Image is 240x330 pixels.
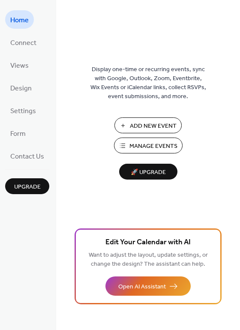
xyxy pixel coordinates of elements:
[114,138,183,153] button: Manage Events
[10,59,29,72] span: Views
[89,249,208,270] span: Want to adjust the layout, update settings, or change the design? The assistant can help.
[105,237,191,249] span: Edit Your Calendar with AI
[5,124,31,142] a: Form
[10,150,44,163] span: Contact Us
[10,127,26,141] span: Form
[14,183,41,192] span: Upgrade
[114,117,182,133] button: Add New Event
[5,10,34,29] a: Home
[105,276,191,296] button: Open AI Assistant
[10,36,36,50] span: Connect
[5,56,34,74] a: Views
[5,33,42,51] a: Connect
[130,122,177,131] span: Add New Event
[5,178,49,194] button: Upgrade
[129,142,177,151] span: Manage Events
[10,82,32,95] span: Design
[119,164,177,180] button: 🚀 Upgrade
[10,14,29,27] span: Home
[5,78,37,97] a: Design
[90,65,206,101] span: Display one-time or recurring events, sync with Google, Outlook, Zoom, Eventbrite, Wix Events or ...
[5,147,49,165] a: Contact Us
[118,282,166,291] span: Open AI Assistant
[10,105,36,118] span: Settings
[124,167,172,178] span: 🚀 Upgrade
[5,101,41,120] a: Settings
